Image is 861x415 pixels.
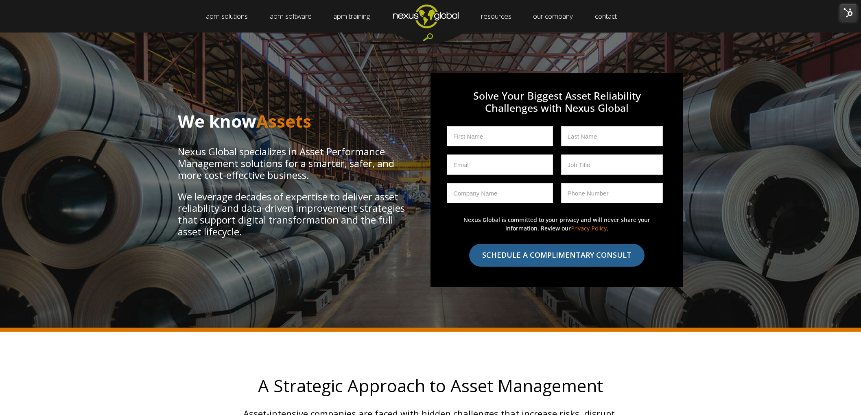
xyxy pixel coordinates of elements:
[561,154,663,175] input: Job Title
[178,146,406,181] p: Nexus Global specializes in Asset Performance Management solutions for a smarter, safer, and more...
[178,113,406,130] h1: We know
[256,109,311,133] span: Assets
[455,89,659,126] h3: Solve Your Biggest Asset Reliability Challenges with Nexus Global
[258,374,603,397] span: A Strategic Approach to Asset Management
[571,224,607,232] a: Privacy Policy
[561,126,663,146] input: Last Name
[447,154,553,175] input: Email
[463,215,651,232] p: Nexus Global is committed to your privacy and will never share your information. Review our .
[561,183,663,203] input: Phone Number
[447,183,553,203] input: Company Name
[840,4,857,21] img: HubSpot Tools Menu Toggle
[178,191,406,238] p: We leverage decades of expertise to deliver asset reliability and data-driven improvement strateg...
[469,244,645,267] input: SCHEDULE A COMPLIMENTARY CONSULT
[447,126,553,146] input: First Name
